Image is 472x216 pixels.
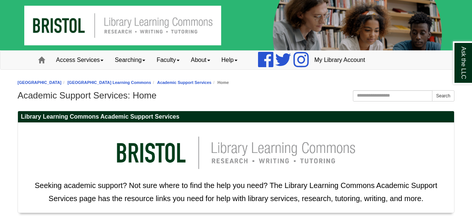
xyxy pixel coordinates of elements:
[157,80,212,85] a: Academic Support Services
[151,51,185,69] a: Faculty
[109,51,151,69] a: Searching
[18,80,62,85] a: [GEOGRAPHIC_DATA]
[211,79,229,86] li: Home
[18,79,454,86] nav: breadcrumb
[18,90,454,101] h1: Academic Support Services: Home
[432,90,454,101] button: Search
[309,51,371,69] a: My Library Account
[185,51,216,69] a: About
[35,181,437,203] span: Seeking academic support? Not sure where to find the help you need? The Library Learning Commons ...
[216,51,243,69] a: Help
[68,80,151,85] a: [GEOGRAPHIC_DATA] Learning Commons
[105,126,367,179] img: llc logo
[18,111,454,123] h2: Library Learning Commons Academic Support Services
[50,51,109,69] a: Access Services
